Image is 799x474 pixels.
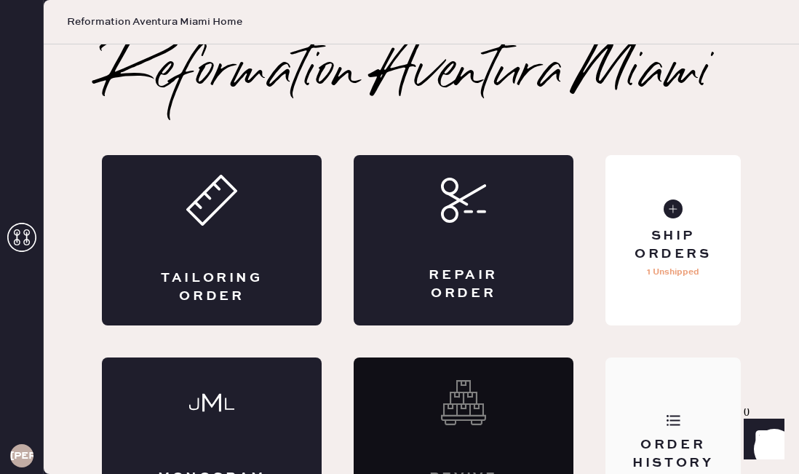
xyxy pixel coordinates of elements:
span: Reformation Aventura Miami Home [67,15,242,29]
h2: Reformation Aventura Miami [102,44,711,103]
div: Tailoring Order [160,269,263,306]
iframe: Front Chat [730,408,792,471]
div: Order History [617,436,730,473]
p: 1 Unshipped [647,264,699,281]
div: Repair Order [412,266,515,303]
h3: [PERSON_NAME] [10,451,33,461]
div: Ship Orders [617,227,730,264]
